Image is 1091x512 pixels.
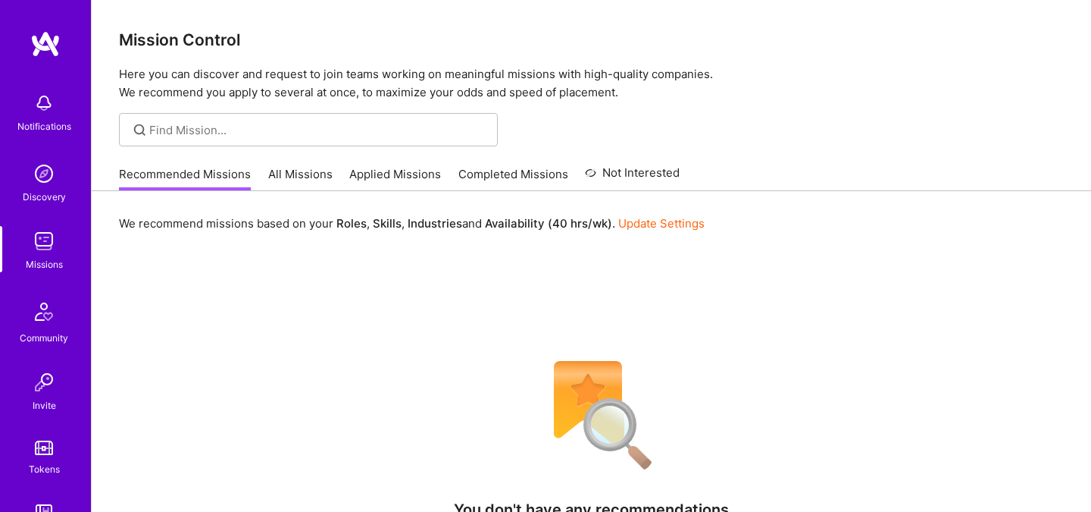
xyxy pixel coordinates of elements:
[408,216,462,231] b: Industries
[119,30,1064,49] h3: Mission Control
[29,461,60,477] div: Tokens
[373,216,402,231] b: Skills
[131,121,148,139] i: icon SearchGrey
[29,367,59,397] img: Invite
[336,216,367,231] b: Roles
[29,159,59,189] img: discovery
[485,216,612,231] b: Availability (40 hrs/wk)
[119,166,251,191] a: Recommended Missions
[35,441,53,455] img: tokens
[349,166,441,191] a: Applied Missions
[268,166,333,191] a: All Missions
[149,122,486,138] input: Find Mission...
[30,30,61,58] img: logo
[458,166,568,191] a: Completed Missions
[26,256,63,272] div: Missions
[23,189,66,205] div: Discovery
[29,226,59,256] img: teamwork
[527,351,656,480] img: No Results
[33,397,56,413] div: Invite
[17,118,71,134] div: Notifications
[26,294,62,330] img: Community
[20,330,68,346] div: Community
[119,65,1064,102] p: Here you can discover and request to join teams working on meaningful missions with high-quality ...
[585,164,680,191] a: Not Interested
[119,215,705,231] p: We recommend missions based on your , , and .
[29,88,59,118] img: bell
[618,216,705,231] a: Update Settings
